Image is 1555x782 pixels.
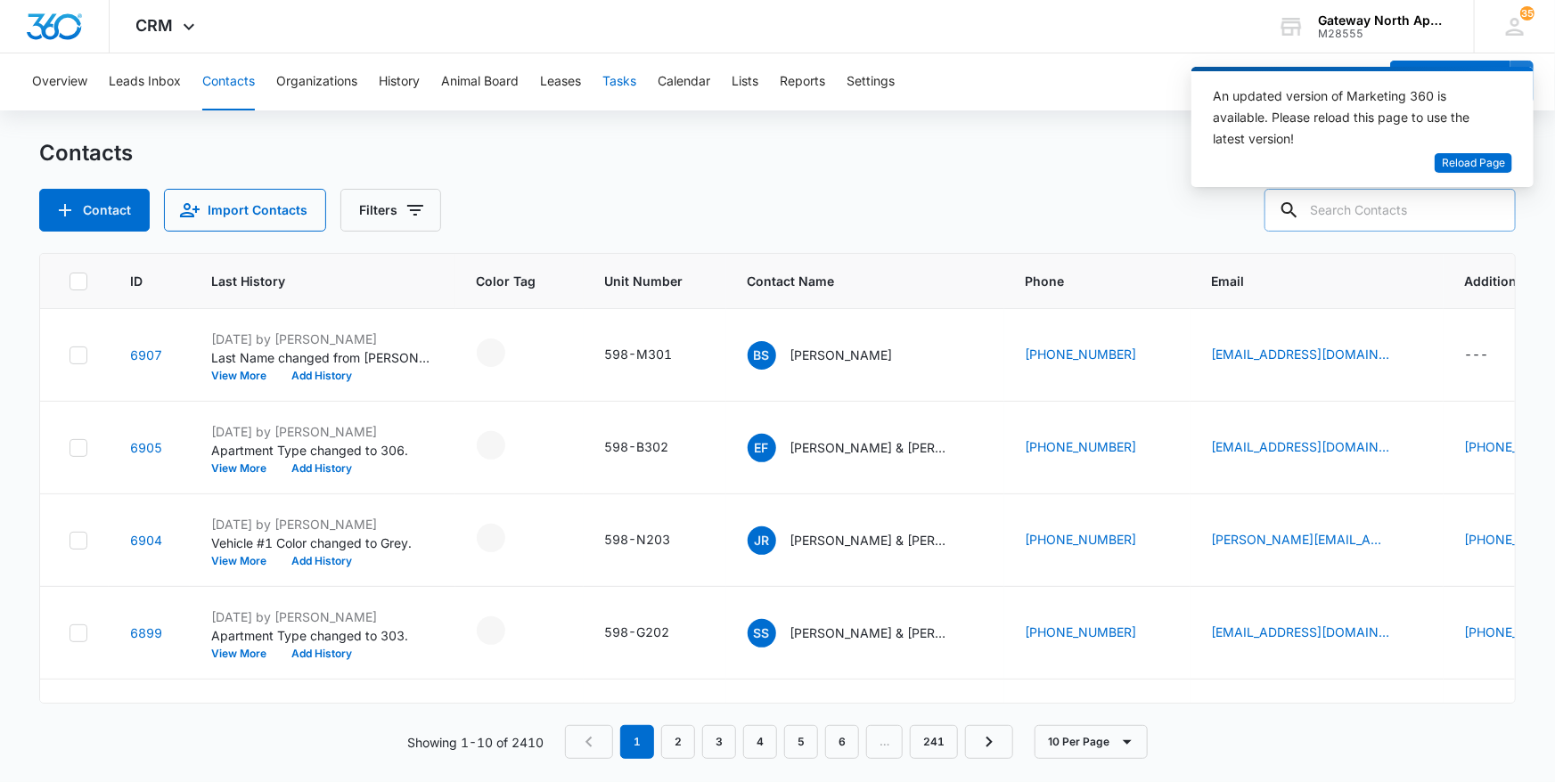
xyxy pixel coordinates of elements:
[211,441,434,460] p: Apartment Type changed to 306.
[136,16,174,35] span: CRM
[1212,530,1422,551] div: Email - maria.stephh3@gmail.com - Select to Edit Field
[605,345,705,366] div: Unit Number - 598-M301 - Select to Edit Field
[780,53,825,110] button: Reports
[1212,272,1396,290] span: Email
[211,534,434,552] p: Vehicle #1 Color changed to Grey.
[1435,153,1512,174] button: Reload Page
[605,623,670,641] div: 598-G202
[130,533,162,548] a: Navigate to contact details page for Joel Robles III & Maria Martinez
[39,189,150,232] button: Add Contact
[1026,272,1143,290] span: Phone
[379,53,420,110] button: History
[847,53,895,110] button: Settings
[1442,155,1505,172] span: Reload Page
[1026,530,1137,549] a: [PHONE_NUMBER]
[732,53,758,110] button: Lists
[1212,623,1390,641] a: [EMAIL_ADDRESS][DOMAIN_NAME]
[1212,623,1422,644] div: Email - bigbongcafe@gmail.com - Select to Edit Field
[1212,345,1422,366] div: Email - briansanc07@hotmail.com - Select to Edit Field
[211,515,434,534] p: [DATE] by [PERSON_NAME]
[748,526,776,555] span: JR
[211,422,434,441] p: [DATE] by [PERSON_NAME]
[748,341,776,370] span: BS
[748,341,925,370] div: Contact Name - Brian Sanchez - Select to Edit Field
[661,725,695,759] a: Page 2
[748,619,776,648] span: SS
[965,725,1013,759] a: Next Page
[211,463,279,474] button: View More
[211,348,434,367] p: Last Name changed from [PERSON_NAME] to [PERSON_NAME].
[743,725,777,759] a: Page 4
[1212,345,1390,363] a: [EMAIL_ADDRESS][DOMAIN_NAME]
[279,463,364,474] button: Add History
[211,607,434,626] p: [DATE] by [PERSON_NAME]
[1026,345,1169,366] div: Phone - (303) 776-0115 - Select to Edit Field
[748,272,957,290] span: Contact Name
[748,526,983,555] div: Contact Name - Joel Robles III & Maria Martinez - Select to Edit Field
[605,272,705,290] span: Unit Number
[211,626,434,645] p: Apartment Type changed to 303.
[605,437,669,456] div: 598-B302
[130,440,162,455] a: Navigate to contact details page for Emma French & Fernando Duarte
[1390,61,1510,103] button: Add Contact
[605,345,673,363] div: 598-M301
[477,524,537,552] div: - - Select to Edit Field
[39,140,133,167] h1: Contacts
[211,700,434,719] p: [DATE] by [PERSON_NAME]
[130,625,162,640] a: Navigate to contact details page for Stephen Skare & Yong Hamilton
[565,725,1013,759] nav: Pagination
[1465,345,1489,366] div: ---
[1035,725,1148,759] button: 10 Per Page
[1026,530,1169,551] div: Phone - (970) 775-3516 - Select to Edit Field
[540,53,581,110] button: Leases
[477,338,537,367] div: - - Select to Edit Field
[748,434,983,462] div: Contact Name - Emma French & Fernando Duarte - Select to Edit Field
[441,53,519,110] button: Animal Board
[211,648,279,659] button: View More
[477,616,537,645] div: - - Select to Edit Field
[1465,345,1521,366] div: Additional Phone - - Select to Edit Field
[748,619,983,648] div: Contact Name - Stephen Skare & Yong Hamilton - Select to Edit Field
[910,725,958,759] a: Page 241
[1213,86,1491,150] div: An updated version of Marketing 360 is available. Please reload this page to use the latest version!
[790,346,893,364] p: [PERSON_NAME]
[1026,623,1137,641] a: [PHONE_NUMBER]
[605,530,671,549] div: 598-N203
[784,725,818,759] a: Page 5
[1212,530,1390,549] a: [PERSON_NAME][EMAIL_ADDRESS][DOMAIN_NAME]
[279,371,364,381] button: Add History
[748,434,776,462] span: EF
[790,531,951,550] p: [PERSON_NAME] & [PERSON_NAME]
[790,623,951,642] p: [PERSON_NAME] & [PERSON_NAME]
[825,725,859,759] a: Page 6
[32,53,87,110] button: Overview
[279,648,364,659] button: Add History
[1026,623,1169,644] div: Phone - (307) 343-0547 - Select to Edit Field
[658,53,710,110] button: Calendar
[211,272,408,290] span: Last History
[790,438,951,457] p: [PERSON_NAME] & [PERSON_NAME]
[1026,437,1137,456] a: [PHONE_NUMBER]
[477,431,537,460] div: - - Select to Edit Field
[340,189,441,232] button: Filters
[620,725,654,759] em: 1
[702,725,736,759] a: Page 3
[605,623,702,644] div: Unit Number - 598-G202 - Select to Edit Field
[1520,6,1535,20] span: 35
[202,53,255,110] button: Contacts
[605,437,701,459] div: Unit Number - 598-B302 - Select to Edit Field
[279,556,364,566] button: Add History
[605,530,703,551] div: Unit Number - 598-N203 - Select to Edit Field
[407,733,544,752] p: Showing 1-10 of 2410
[130,347,162,362] a: Navigate to contact details page for Brian Sanchez
[276,53,357,110] button: Organizations
[211,556,279,566] button: View More
[211,371,279,381] button: View More
[602,53,636,110] button: Tasks
[477,272,536,290] span: Color Tag
[1212,437,1422,459] div: Email - emmafrench716@gmail.com - Select to Edit Field
[1212,437,1390,456] a: [EMAIL_ADDRESS][DOMAIN_NAME]
[1264,189,1516,232] input: Search Contacts
[109,53,181,110] button: Leads Inbox
[1318,28,1448,40] div: account id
